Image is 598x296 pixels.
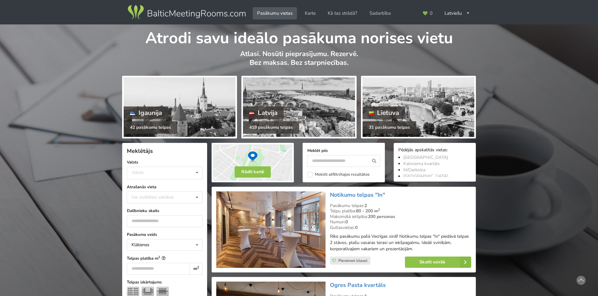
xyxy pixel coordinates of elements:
div: Igaunija [124,106,168,119]
div: 31 pasākumu telpas [363,121,416,134]
img: Baltic Meeting Rooms [127,4,247,21]
a: Notikumu telpas "In" [330,191,385,199]
strong: 2 [364,203,367,209]
img: U-Veids [142,287,154,296]
a: Kalnciema kvartāls [403,161,440,167]
img: Sapulce [156,287,169,296]
div: Klātienes [132,243,149,247]
button: Rādīt kartē [235,166,271,178]
span: Meklētājs [127,147,153,155]
label: Dalībnieku skaits [127,208,202,214]
a: Igaunija 42 pasākumu telpas [122,76,237,138]
label: Pasākuma veids [127,231,202,238]
span: Pievienot izlasei [338,258,367,263]
div: 42 pasākumu telpas [124,121,177,134]
a: [GEOGRAPHIC_DATA] [403,154,448,160]
sup: 2 [158,255,160,259]
a: Ogres Pasta kvartāls [330,281,386,289]
span: 0 [430,11,433,16]
div: Latviešu [440,7,474,19]
div: Gultasvietas: [330,225,471,231]
div: Numuri: [330,219,471,225]
img: Teātris [127,287,139,296]
a: Pasākumu vietas [253,7,297,19]
div: Pasākumu telpas: [330,203,471,209]
a: Kā tas strādā? [323,7,362,19]
a: [GEOGRAPHIC_DATA] [403,173,448,179]
sup: 2 [197,265,199,270]
img: Rādīt kartē [212,143,294,182]
strong: 0 [355,225,358,231]
label: Atrašanās vieta [127,184,202,190]
label: Valsts [127,159,202,165]
strong: 0 [345,219,348,225]
a: M/Darbnīca [403,167,425,173]
div: Telpu platība: [330,208,471,214]
a: Sadarbība [365,7,395,19]
div: Lietuva [363,106,406,119]
div: 419 pasākumu telpas [243,121,299,134]
label: Telpas izkārtojums [127,279,202,285]
h1: Atrodi savu ideālo pasākuma norises vietu [122,24,476,48]
sup: 2 [378,207,380,212]
div: Maksimālā ietilpība: [330,214,471,220]
a: Lietuva 31 pasākumu telpas [361,76,476,138]
strong: 80 - 200 m [356,208,380,214]
div: m [190,263,202,275]
label: Meklēt atfiltrētajos rezultātos [307,172,369,177]
a: Skatīt vairāk [405,257,471,268]
p: Rīko pasākumu pašā Vecrīgas sirdī! Notikumu telpas "In" piedāvā telpas 2 stāvos, plašu vasaras te... [330,233,471,252]
label: Meklēt pēc [307,148,380,154]
img: Svinību telpa | Vecrīga | Notikumu telpas "In" [216,191,325,268]
div: Valsts [132,170,144,175]
div: Var izvēlēties vairākas [130,194,188,201]
label: Telpas platība m [127,255,202,262]
p: Atlasi. Nosūti pieprasījumu. Rezervē. Bez maksas. Bez starpniecības. [122,49,476,74]
a: Karte [300,7,320,19]
strong: 200 personas [368,214,395,220]
div: Latvija [243,106,284,119]
div: Pēdējās apskatītās vietas: [398,148,471,153]
a: Latvija 419 pasākumu telpas [241,76,356,138]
